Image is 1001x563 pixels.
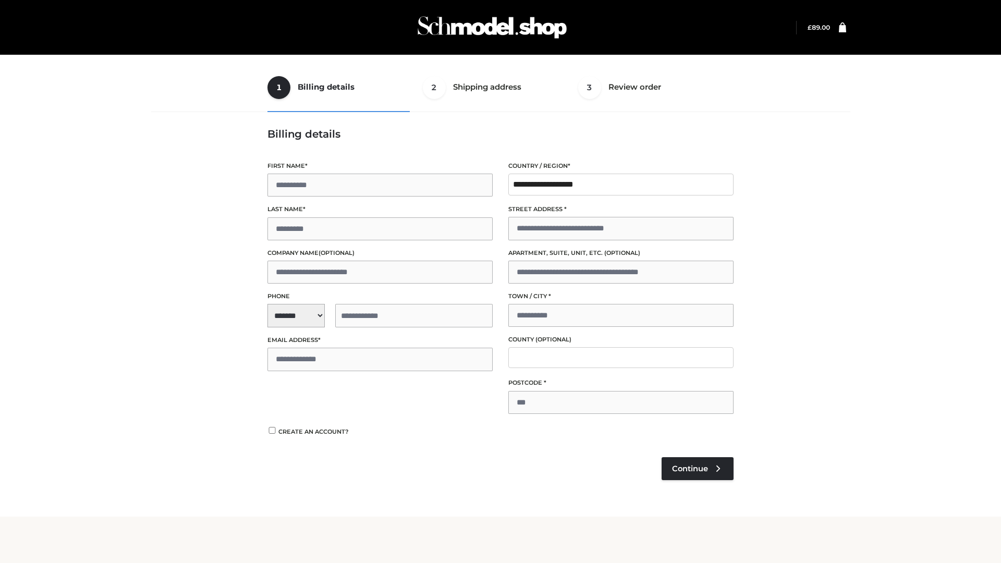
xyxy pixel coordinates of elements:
[808,23,812,31] span: £
[662,457,734,480] a: Continue
[267,204,493,214] label: Last name
[508,248,734,258] label: Apartment, suite, unit, etc.
[267,335,493,345] label: Email address
[508,161,734,171] label: Country / Region
[267,427,277,434] input: Create an account?
[508,204,734,214] label: Street address
[267,291,493,301] label: Phone
[278,428,349,435] span: Create an account?
[508,335,734,345] label: County
[808,23,830,31] a: £89.00
[672,464,708,473] span: Continue
[604,249,640,256] span: (optional)
[267,128,734,140] h3: Billing details
[508,378,734,388] label: Postcode
[319,249,355,256] span: (optional)
[414,7,570,48] img: Schmodel Admin 964
[808,23,830,31] bdi: 89.00
[267,161,493,171] label: First name
[535,336,571,343] span: (optional)
[508,291,734,301] label: Town / City
[267,248,493,258] label: Company name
